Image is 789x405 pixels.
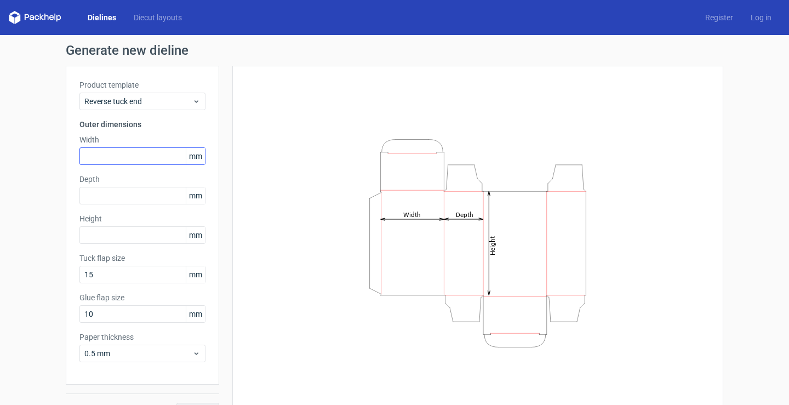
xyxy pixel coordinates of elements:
[186,266,205,283] span: mm
[186,306,205,322] span: mm
[66,44,723,57] h1: Generate new dieline
[79,292,205,303] label: Glue flap size
[79,12,125,23] a: Dielines
[125,12,191,23] a: Diecut layouts
[79,79,205,90] label: Product template
[186,227,205,243] span: mm
[403,210,421,218] tspan: Width
[79,253,205,264] label: Tuck flap size
[84,96,192,107] span: Reverse tuck end
[742,12,780,23] a: Log in
[79,332,205,343] label: Paper thickness
[84,348,192,359] span: 0.5 mm
[79,119,205,130] h3: Outer dimensions
[79,134,205,145] label: Width
[79,213,205,224] label: Height
[489,236,496,255] tspan: Height
[696,12,742,23] a: Register
[79,174,205,185] label: Depth
[456,210,473,218] tspan: Depth
[186,187,205,204] span: mm
[186,148,205,164] span: mm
